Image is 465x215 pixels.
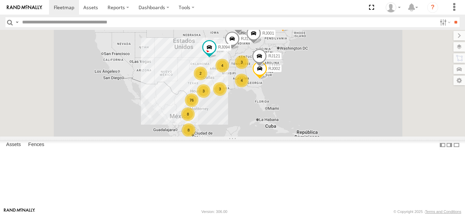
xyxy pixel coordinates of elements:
[185,93,198,107] div: 76
[394,210,461,214] div: © Copyright 2025 -
[213,82,227,96] div: 3
[235,74,248,87] div: 4
[197,84,210,98] div: 3
[4,208,35,215] a: Visit our Website
[427,2,438,13] i: ?
[383,2,403,13] div: Taylete Medina
[25,140,48,150] label: Fences
[182,123,195,137] div: 8
[439,140,446,150] label: Dock Summary Table to the Left
[218,45,230,50] span: RJ094
[446,140,453,150] label: Dock Summary Table to the Right
[269,66,280,71] span: RJ002
[437,17,452,27] label: Search Filter Options
[235,55,248,69] div: 3
[453,140,460,150] label: Hide Summary Table
[262,31,274,36] span: RJ001
[14,17,20,27] label: Search Query
[453,76,465,85] label: Map Settings
[7,5,42,10] img: rand-logo.svg
[3,140,24,150] label: Assets
[194,67,207,80] div: 2
[241,36,253,41] span: RJ112
[215,59,229,72] div: 4
[268,54,280,58] span: RJ121
[202,210,227,214] div: Version: 306.00
[181,107,195,121] div: 8
[425,210,461,214] a: Terms and Conditions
